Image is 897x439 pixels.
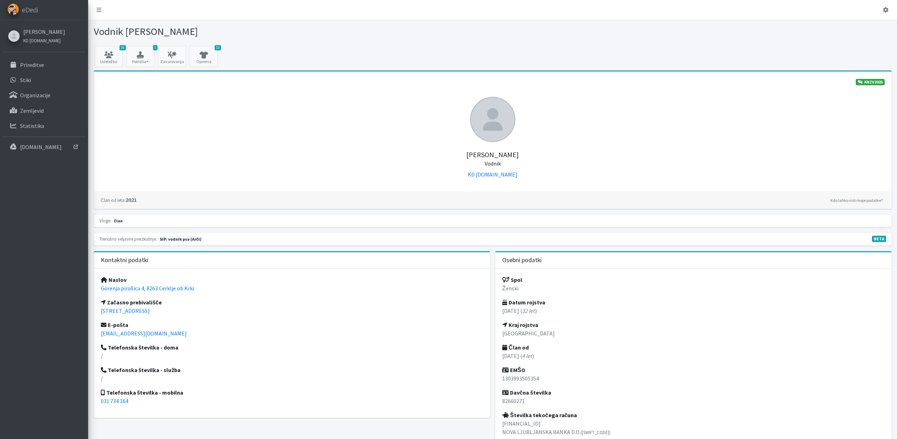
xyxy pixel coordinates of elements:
[3,104,85,118] a: Zemljevid
[856,79,885,85] a: KNZV2025
[23,27,65,36] a: [PERSON_NAME]
[99,218,111,223] small: Vloge:
[215,45,221,50] span: 22
[99,236,157,242] small: Trenutno veljavne preizkušnje:
[3,58,85,72] a: Prireditve
[522,307,535,314] em: 32 let
[101,352,483,360] p: /
[101,307,150,314] a: [STREET_ADDRESS]
[3,73,85,87] a: Stiki
[502,352,885,360] p: [DATE] ( )
[101,321,129,328] strong: E-pošta
[3,88,85,102] a: Organizacije
[7,4,19,15] img: eDedi
[101,330,187,337] a: [EMAIL_ADDRESS][DOMAIN_NAME]
[502,419,885,436] p: [FINANCIAL_ID] NOVA LJUBLJANSKA BANKA D.D.
[101,196,137,203] strong: 2021
[23,36,65,44] a: KD [DOMAIN_NAME]
[22,5,38,15] span: eDedi
[20,92,50,99] p: Organizacije
[101,299,162,306] strong: Začasno prebivališče
[101,374,483,383] p: /
[101,389,184,396] strong: Telefonska številka - mobilna
[502,389,551,396] strong: Davčna številka
[468,171,517,178] a: KD [DOMAIN_NAME]
[485,160,501,167] small: Vodnik
[502,284,885,292] p: Ženski
[522,352,532,359] em: 4 let
[502,307,885,315] p: [DATE] ( )
[20,61,44,68] p: Prireditve
[20,122,44,129] p: Statistika
[119,45,126,50] span: 16
[101,197,125,203] small: Član od leta:
[126,46,154,67] button: 1 Potrdila
[502,321,538,328] strong: Kraj rojstva
[94,46,123,67] a: 16 Udeležba
[3,119,85,133] a: Statistika
[502,374,885,383] p: 1303993505354
[502,344,529,351] strong: Član od
[101,285,194,292] a: Gorenja pirošica 4, 8263 Cerklje ob Krki
[101,276,127,283] strong: Naslov
[101,142,885,167] h5: [PERSON_NAME]
[20,143,62,150] p: [DOMAIN_NAME]
[101,366,181,373] strong: Telefonska številka - služba
[158,236,203,242] span: Naslednja preizkušnja: pomlad 2026
[101,256,148,264] h3: Kontaktni podatki
[580,429,610,435] small: ([SWIFT_CODE])
[20,76,31,84] p: Stiki
[153,45,158,50] span: 1
[190,46,218,67] a: 22 Oprema
[829,196,885,205] a: Kdo lahko vidi moje podatke?
[502,299,545,306] strong: Datum rojstva
[112,218,124,224] span: član
[101,397,128,404] a: 031 734 164
[502,412,577,419] strong: Številka tekočega računa
[20,107,44,114] p: Zemljevid
[94,25,490,38] h1: Vodnik [PERSON_NAME]
[23,38,61,43] small: KD [DOMAIN_NAME]
[502,256,542,264] h3: Osebni podatki
[158,46,186,67] a: Zavarovanja
[101,344,179,351] strong: Telefonska številka - doma
[502,366,525,373] strong: EMŠO
[502,329,885,338] p: [GEOGRAPHIC_DATA]
[872,236,886,242] span: V fazi razvoja
[502,397,885,405] p: 82660271
[502,276,522,283] strong: Spol
[3,140,85,154] a: [DOMAIN_NAME]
